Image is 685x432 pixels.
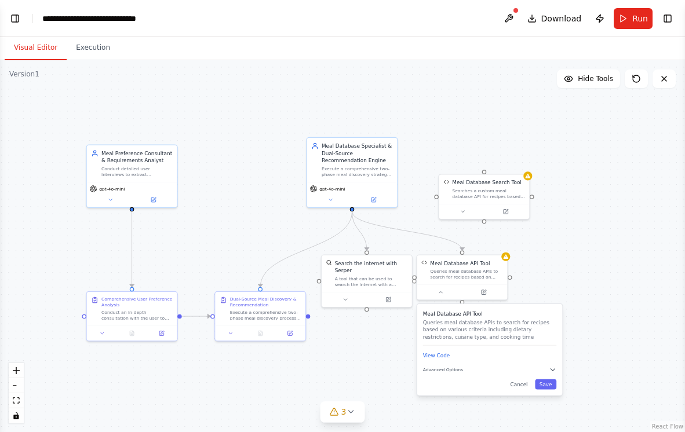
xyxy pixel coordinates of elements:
[230,309,301,321] div: Execute a comprehensive two-phase meal discovery process using both custom database and online so...
[214,291,306,342] div: Dual-Source Meal Discovery & RecommendationExecute a comprehensive two-phase meal discovery proce...
[535,379,556,390] button: Save
[541,13,582,24] span: Download
[430,268,502,280] div: Queries meal database APIs to search for recipes based on various criteria including dietary rest...
[348,211,370,250] g: Edge from a0911715-3303-4dec-8ddc-2fb9582abe8f to d06e1125-30a7-4631-aebb-479459c9199e
[67,36,119,60] button: Execution
[9,393,24,408] button: fit view
[423,367,463,372] span: Advanced Options
[438,174,530,219] div: Meal Database Search ToolMeal Database Search ToolSearches a custom meal database API for recipes...
[306,137,398,208] div: Meal Database Specialist & Dual-Source Recommendation EngineExecute a comprehensive two-phase mea...
[443,179,449,185] img: Meal Database Search Tool
[99,186,125,192] span: gpt-4o-mini
[101,309,173,321] div: Conduct an in-depth consultation with the user to build a complete preference profile. Systematic...
[9,408,24,423] button: toggle interactivity
[133,195,174,204] button: Open in side panel
[430,259,490,267] div: Meal Database API Tool
[128,211,136,287] g: Edge from 4f33a7de-b4ca-45f5-87e1-a6ae250b9700 to b2268089-43ea-438f-aa09-0c4f53ed2bfd
[257,211,356,287] g: Edge from a0911715-3303-4dec-8ddc-2fb9582abe8f to 32711324-d8e7-43e9-97b3-d9546ff78a5a
[42,13,173,24] nav: breadcrumb
[416,254,508,300] div: Meal Database API ToolMeal Database API ToolQueries meal database APIs to search for recipes base...
[245,329,276,338] button: No output available
[348,211,466,250] g: Edge from a0911715-3303-4dec-8ddc-2fb9582abe8f to c6465cf8-0cab-448d-b4a2-4348d076b93c
[319,186,345,192] span: gpt-4o-mini
[101,296,173,308] div: Comprehensive User Preference Analysis
[423,318,556,341] p: Queries meal database APIs to search for recipes based on various criteria including dietary rest...
[423,366,556,374] button: Advanced Options
[557,69,620,88] button: Hide Tools
[322,166,393,177] div: Execute a comprehensive two-phase meal discovery strategy: first searching the custom meal databa...
[652,423,683,430] a: React Flow attribution
[321,254,413,307] div: SerperDevToolSearch the internet with SerperA tool that can be used to search the internet with a...
[86,291,177,342] div: Comprehensive User Preference AnalysisConduct an in-depth consultation with the user to build a c...
[9,363,24,423] div: React Flow controls
[452,188,524,199] div: Searches a custom meal database API for recipes based on query criteria and dietary restrictions....
[421,259,427,265] img: Meal Database API Tool
[101,166,173,177] div: Conduct detailed user interviews to extract comprehensive meal preferences, dietary requirements,...
[660,10,676,27] button: Show right sidebar
[9,378,24,393] button: zoom out
[149,329,174,338] button: Open in side panel
[322,142,393,164] div: Meal Database Specialist & Dual-Source Recommendation Engine
[632,13,648,24] span: Run
[116,329,148,338] button: No output available
[9,363,24,378] button: zoom in
[452,179,521,186] div: Meal Database Search Tool
[341,406,347,418] span: 3
[578,74,613,83] span: Hide Tools
[101,149,173,164] div: Meal Preference Consultant & Requirements Analyst
[320,401,365,423] button: 3
[367,295,409,304] button: Open in side panel
[182,313,210,320] g: Edge from b2268089-43ea-438f-aa09-0c4f53ed2bfd to 32711324-d8e7-43e9-97b3-d9546ff78a5a
[523,8,586,29] button: Download
[423,352,450,360] button: View Code
[326,259,332,265] img: SerperDevTool
[335,259,407,274] div: Search the internet with Serper
[335,276,407,287] div: A tool that can be used to search the internet with a search_query. Supports different search typ...
[230,296,301,308] div: Dual-Source Meal Discovery & Recommendation
[506,379,532,390] button: Cancel
[423,310,556,317] h3: Meal Database API Tool
[86,144,177,208] div: Meal Preference Consultant & Requirements AnalystConduct detailed user interviews to extract comp...
[463,288,505,296] button: Open in side panel
[5,36,67,60] button: Visual Editor
[9,69,39,79] div: Version 1
[614,8,653,29] button: Run
[353,195,395,204] button: Open in side panel
[278,329,303,338] button: Open in side panel
[485,207,527,216] button: Open in side panel
[7,10,23,27] button: Show left sidebar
